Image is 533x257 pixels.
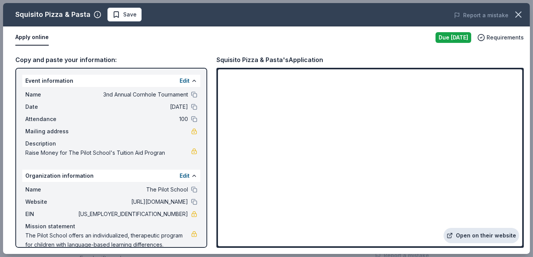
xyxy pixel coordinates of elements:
[454,11,508,20] button: Report a mistake
[25,231,191,249] span: The Pilot School offers an individualized, therapeutic program for children with language-based l...
[77,90,188,99] span: 3nd Annual Cornhole Tournament
[77,197,188,206] span: [URL][DOMAIN_NAME]
[77,210,188,219] span: [US_EMPLOYER_IDENTIFICATION_NUMBER]
[77,102,188,111] span: [DATE]
[216,55,323,65] div: Squisito Pizza & Pasta's Application
[15,55,207,65] div: Copy and paste your information:
[22,75,200,87] div: Event information
[25,148,191,157] span: Raise Money for The Pilot School's Tuition Aid Progran
[25,185,77,194] span: Name
[15,8,91,21] div: Squisito Pizza & Pasta
[180,171,190,180] button: Edit
[436,32,471,43] div: Due [DATE]
[25,139,197,148] div: Description
[25,210,77,219] span: EIN
[15,29,49,46] button: Apply online
[123,10,137,19] span: Save
[77,185,188,194] span: The Pilot School
[487,33,524,42] span: Requirements
[22,170,200,182] div: Organization information
[107,8,142,21] button: Save
[477,33,524,42] button: Requirements
[25,90,77,99] span: Name
[444,228,519,243] a: Open on their website
[25,115,77,124] span: Attendance
[25,222,197,231] div: Mission statement
[77,115,188,124] span: 100
[25,197,77,206] span: Website
[25,127,77,136] span: Mailing address
[180,76,190,85] button: Edit
[25,102,77,111] span: Date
